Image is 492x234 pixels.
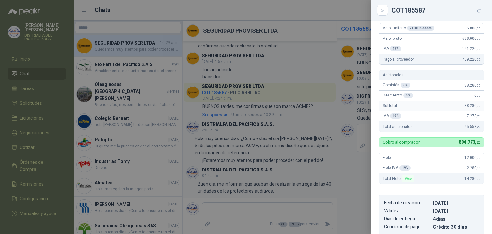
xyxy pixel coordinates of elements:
span: Subtotal [383,104,397,108]
span: Valor unitario [383,26,434,31]
span: 638.000 [462,36,480,41]
p: [DATE] [433,208,479,213]
span: 0 [474,93,480,98]
span: 759.220 [462,57,480,62]
span: 38.280 [464,104,480,108]
span: Valor bruto [383,36,401,41]
span: 7.273 [467,114,480,118]
p: Condición de pago [384,224,430,230]
div: 19 % [390,46,402,51]
span: 45.553 [464,124,480,129]
p: Fecha de creación [384,200,430,205]
p: Validez [384,208,430,213]
span: ,00 [476,27,480,30]
span: Descuento [383,93,413,98]
span: 12.000 [464,155,480,160]
span: ,20 [475,140,480,145]
div: COT185587 [391,5,484,15]
div: Flex [402,175,414,182]
span: Total Flete [383,175,416,182]
div: Total adicionales [379,121,484,132]
p: Días de entrega [384,216,430,221]
span: ,00 [476,84,480,87]
span: ,00 [476,156,480,160]
button: Close [379,6,386,14]
div: 19 % [390,113,402,119]
p: Cobro al comprador [383,140,420,144]
span: Flete IVA [383,165,411,171]
span: 14.280 [464,176,480,181]
div: Adicionales [379,70,484,80]
span: 5.800 [467,26,480,30]
span: ,00 [476,58,480,61]
p: [DATE] [433,200,479,205]
span: ,20 [476,114,480,118]
div: 0 % [403,93,413,98]
span: 38.280 [464,83,480,88]
span: ,00 [476,37,480,40]
p: 4 dias [433,216,479,221]
span: ,20 [476,125,480,129]
span: Comisión [383,83,410,88]
span: 2.280 [467,166,480,170]
span: ,00 [476,47,480,51]
div: 19 % [399,165,411,171]
span: 121.220 [462,46,480,51]
span: ,00 [476,94,480,97]
span: Flete [383,155,391,160]
span: IVA [383,46,401,51]
span: ,00 [476,104,480,108]
p: Crédito 30 días [433,224,479,230]
div: x 110 Unidades [407,26,434,31]
div: 6 % [401,83,410,88]
span: ,00 [476,177,480,180]
span: Pago al proveedor [383,57,414,62]
span: ,00 [476,166,480,170]
span: IVA [383,113,401,119]
span: 804.773 [459,139,480,145]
